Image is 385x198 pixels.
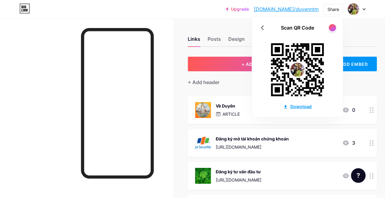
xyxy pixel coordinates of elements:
div: Share [327,6,339,12]
div: + Add header [188,79,219,86]
div: Đăng ký mở tài khoản chứng khoán [216,136,289,142]
div: [URL][DOMAIN_NAME] [216,144,289,150]
a: [DOMAIN_NAME]/duyenntm [254,5,319,13]
img: Về Duyên [195,102,211,118]
div: Đăng ký tư vấn đầu tư [216,168,261,175]
div: Design [228,35,245,46]
button: + ADD LINK [188,57,322,71]
span: + ADD LINK [242,62,268,67]
img: DuyenNTM_FPTS [348,3,359,15]
div: Về Duyên [216,103,240,109]
img: Đăng ký tư vấn đầu tư [195,168,211,184]
div: Scan QR Code [281,24,314,31]
div: Links [188,35,200,46]
p: ARTICLE [222,111,240,117]
div: + ADD EMBED [327,57,377,71]
div: Download [283,103,312,110]
div: [URL][DOMAIN_NAME] [216,177,261,183]
div: 3 [342,139,355,147]
img: Đăng ký mở tài khoản chứng khoán [195,135,211,151]
a: Upgrade [226,7,249,12]
div: 2 [342,172,355,179]
div: 0 [342,106,355,114]
div: Posts [208,35,221,46]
